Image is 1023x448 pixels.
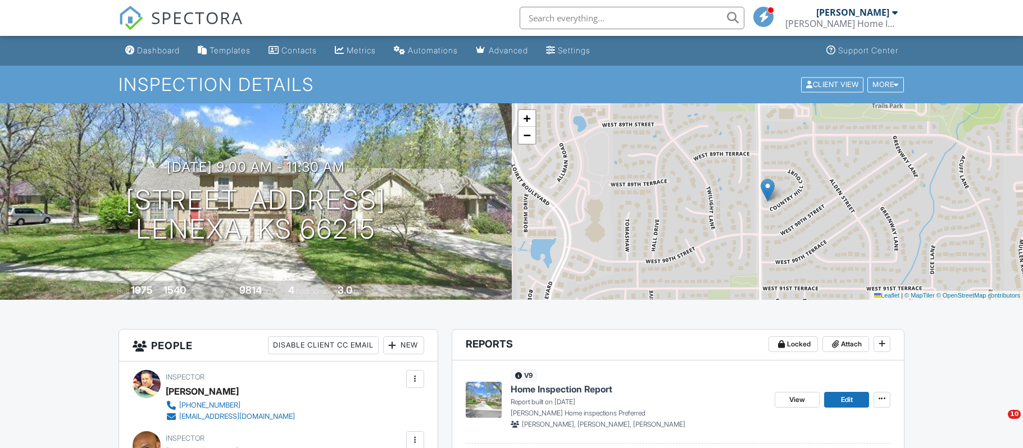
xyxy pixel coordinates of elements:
a: Dashboard [121,40,184,61]
span: + [523,111,530,125]
span: | [901,292,903,299]
div: 4 [288,284,294,296]
span: Inspector [166,373,204,381]
div: 9814 [239,284,262,296]
a: Zoom in [519,110,535,127]
a: Advanced [471,40,533,61]
img: The Best Home Inspection Software - Spectora [119,6,143,30]
div: Automations [408,45,458,55]
span: Built [117,287,129,295]
a: [PHONE_NUMBER] [166,400,295,411]
div: 1540 [163,284,186,296]
div: Settings [558,45,590,55]
div: Disable Client CC Email [268,336,379,354]
a: Zoom out [519,127,535,144]
div: Advanced [489,45,528,55]
h3: People [119,330,438,362]
div: Support Center [838,45,898,55]
a: Client View [800,80,866,88]
div: [PERSON_NAME] [816,7,889,18]
span: sq. ft. [188,287,203,295]
a: Leaflet [874,292,899,299]
div: New [383,336,424,354]
a: © OpenStreetMap contributors [936,292,1020,299]
div: Duncan Home Inspections [785,18,898,29]
span: bathrooms [354,287,386,295]
div: Dashboard [137,45,180,55]
div: More [867,77,904,92]
div: Client View [801,77,863,92]
span: sq.ft. [263,287,278,295]
a: Contacts [264,40,321,61]
span: bedrooms [296,287,327,295]
h3: [DATE] 9:00 am - 11:30 am [167,159,345,175]
div: 3.0 [338,284,352,296]
div: [PERSON_NAME] [166,383,239,400]
div: Contacts [281,45,317,55]
div: Templates [210,45,251,55]
div: [EMAIL_ADDRESS][DOMAIN_NAME] [179,412,295,421]
div: Metrics [347,45,376,55]
span: Lot Size [214,287,238,295]
a: Templates [193,40,255,61]
span: Inspector [166,434,204,442]
a: Metrics [330,40,380,61]
a: SPECTORA [119,15,243,39]
iframe: Intercom live chat [985,410,1012,437]
h1: Inspection Details [119,75,905,94]
div: [PHONE_NUMBER] [179,401,240,410]
span: SPECTORA [151,6,243,29]
img: Marker [761,179,775,202]
a: Support Center [822,40,903,61]
span: 10 [1008,410,1021,419]
a: [EMAIL_ADDRESS][DOMAIN_NAME] [166,411,295,422]
span: − [523,128,530,142]
div: 1975 [131,284,153,296]
a: © MapTiler [904,292,935,299]
h1: [STREET_ADDRESS] Lenexa, KS 66215 [126,185,386,245]
a: Automations (Basic) [389,40,462,61]
input: Search everything... [520,7,744,29]
a: Settings [542,40,595,61]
